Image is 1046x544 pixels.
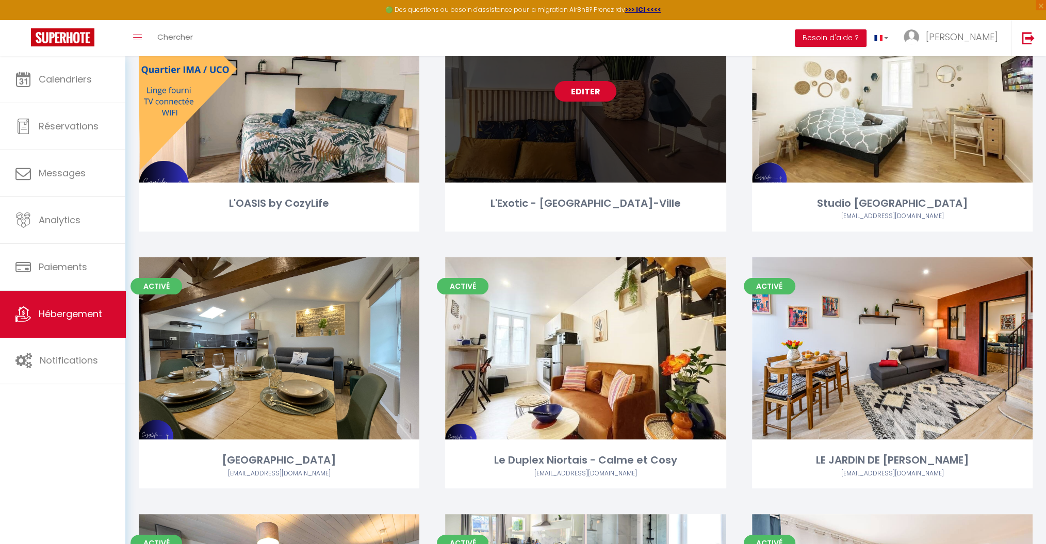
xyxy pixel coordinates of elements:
img: logout [1022,31,1035,44]
a: Chercher [150,20,201,56]
span: Messages [39,167,86,179]
div: LE JARDIN DE [PERSON_NAME] [752,452,1033,468]
a: ... [PERSON_NAME] [896,20,1011,56]
button: Besoin d'aide ? [795,29,867,47]
span: Hébergement [39,307,102,320]
div: L'Exotic - [GEOGRAPHIC_DATA]-Ville [445,195,726,211]
div: Airbnb [752,469,1033,479]
span: [PERSON_NAME] [926,30,998,43]
span: Activé [437,278,488,294]
div: Studio [GEOGRAPHIC_DATA] [752,195,1033,211]
span: Calendriers [39,73,92,86]
div: Le Duplex Niortais - Calme et Cosy [445,452,726,468]
img: Super Booking [31,28,94,46]
div: Airbnb [752,211,1033,221]
a: >>> ICI <<<< [625,5,661,14]
div: L'OASIS by CozyLife [139,195,419,211]
span: Analytics [39,213,80,226]
div: [GEOGRAPHIC_DATA] [139,452,419,468]
span: Activé [744,278,795,294]
span: Réservations [39,120,99,133]
span: Paiements [39,260,87,273]
span: Notifications [40,354,98,367]
div: Airbnb [445,469,726,479]
span: Chercher [157,31,193,42]
span: Activé [130,278,182,294]
img: ... [904,29,919,45]
div: Airbnb [139,469,419,479]
a: Editer [554,81,616,102]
